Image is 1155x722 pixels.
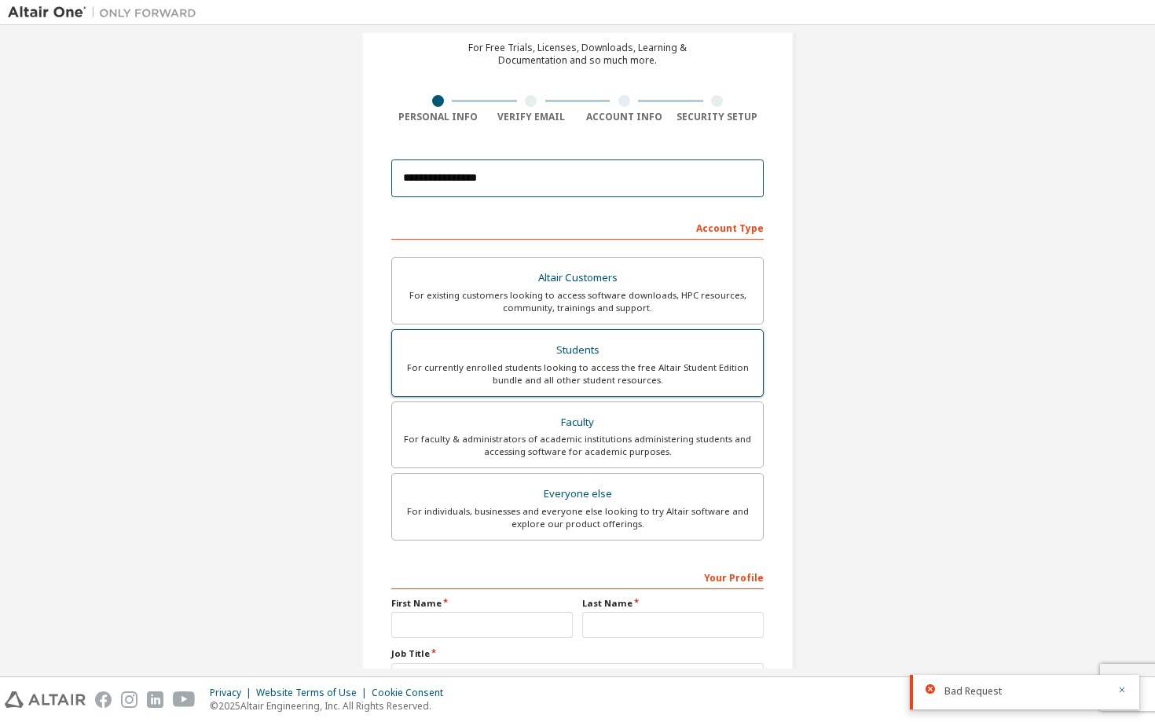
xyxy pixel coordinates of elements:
[121,691,137,708] img: instagram.svg
[401,289,753,314] div: For existing customers looking to access software downloads, HPC resources, community, trainings ...
[173,691,196,708] img: youtube.svg
[391,564,764,589] div: Your Profile
[671,111,764,123] div: Security Setup
[8,5,204,20] img: Altair One
[147,691,163,708] img: linkedin.svg
[582,597,764,610] label: Last Name
[401,267,753,289] div: Altair Customers
[5,691,86,708] img: altair_logo.svg
[391,597,573,610] label: First Name
[485,111,578,123] div: Verify Email
[391,214,764,240] div: Account Type
[577,111,671,123] div: Account Info
[944,685,1002,698] span: Bad Request
[401,339,753,361] div: Students
[210,687,256,699] div: Privacy
[210,699,453,713] p: © 2025 Altair Engineering, Inc. All Rights Reserved.
[401,412,753,434] div: Faculty
[401,361,753,387] div: For currently enrolled students looking to access the free Altair Student Edition bundle and all ...
[401,505,753,530] div: For individuals, businesses and everyone else looking to try Altair software and explore our prod...
[401,483,753,505] div: Everyone else
[256,687,372,699] div: Website Terms of Use
[468,42,687,67] div: For Free Trials, Licenses, Downloads, Learning & Documentation and so much more.
[391,647,764,660] label: Job Title
[372,687,453,699] div: Cookie Consent
[95,691,112,708] img: facebook.svg
[401,433,753,458] div: For faculty & administrators of academic institutions administering students and accessing softwa...
[391,111,485,123] div: Personal Info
